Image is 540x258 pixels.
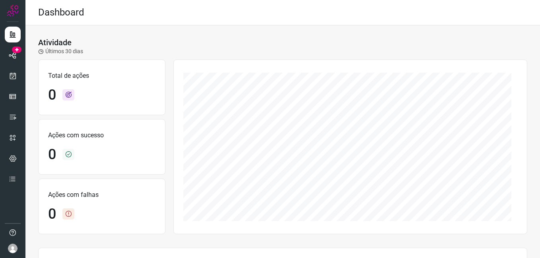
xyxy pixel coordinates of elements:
[48,206,56,223] h1: 0
[48,146,56,163] h1: 0
[8,244,17,253] img: avatar-user-boy.jpg
[38,47,83,56] p: Últimos 30 dias
[48,71,155,81] p: Total de ações
[38,7,84,18] h2: Dashboard
[48,190,155,200] p: Ações com falhas
[48,87,56,104] h1: 0
[7,5,19,17] img: Logo
[38,38,72,47] h3: Atividade
[48,131,155,140] p: Ações com sucesso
